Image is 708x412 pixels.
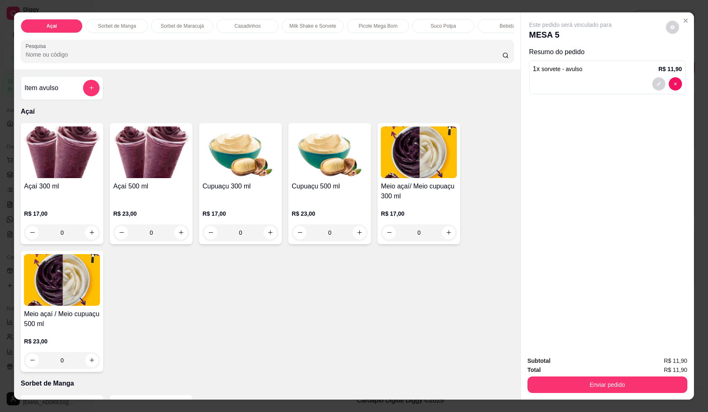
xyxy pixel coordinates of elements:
[26,43,49,50] label: Pesquisa
[292,126,368,178] img: product-image
[527,367,541,373] strong: Total
[533,64,582,74] p: 1 x
[24,210,100,218] p: R$ 17,00
[664,356,687,365] span: R$ 11,90
[381,210,457,218] p: R$ 17,00
[113,210,189,218] p: R$ 23,00
[527,376,687,393] button: Enviar pedido
[529,21,612,29] p: Este pedido será vinculado para
[679,14,692,27] button: Close
[202,126,278,178] img: product-image
[21,107,513,117] p: Açaí
[21,379,513,388] p: Sorbet de Manga
[500,23,518,29] p: Bebidas
[24,254,100,306] img: product-image
[24,181,100,191] h4: Açaí 300 ml
[292,210,368,218] p: R$ 23,00
[26,50,502,59] input: Pesquisa
[235,23,261,29] p: Casadinhos
[24,126,100,178] img: product-image
[113,126,189,178] img: product-image
[359,23,397,29] p: Picole Mega Bom
[652,77,665,90] button: decrease-product-quantity
[542,66,582,72] span: sorvete - avulso
[527,357,551,364] strong: Subtotal
[24,337,100,345] p: R$ 23,00
[529,47,686,57] p: Resumo do pedido
[98,23,136,29] p: Sorbet de Manga
[202,210,278,218] p: R$ 17,00
[24,83,58,93] h4: Item avulso
[431,23,456,29] p: Suco Polpa
[113,181,189,191] h4: Açaí 500 ml
[202,181,278,191] h4: Cupuaçu 300 ml
[529,29,612,40] p: MESA 5
[161,23,204,29] p: Sorbet de Maracujá
[381,126,457,178] img: product-image
[666,21,679,34] button: decrease-product-quantity
[669,77,682,90] button: decrease-product-quantity
[83,80,100,96] button: add-separate-item
[290,23,336,29] p: Milk Shake e Sorvete
[664,365,687,374] span: R$ 11,90
[658,65,682,73] p: R$ 11,90
[381,181,457,201] h4: Meio açaí/ Meio cupuaçu 300 ml
[292,181,368,191] h4: Cupuaçu 500 ml
[47,23,57,29] p: Açaí
[24,309,100,329] h4: Meio açaí / Meio cupuaçu 500 ml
